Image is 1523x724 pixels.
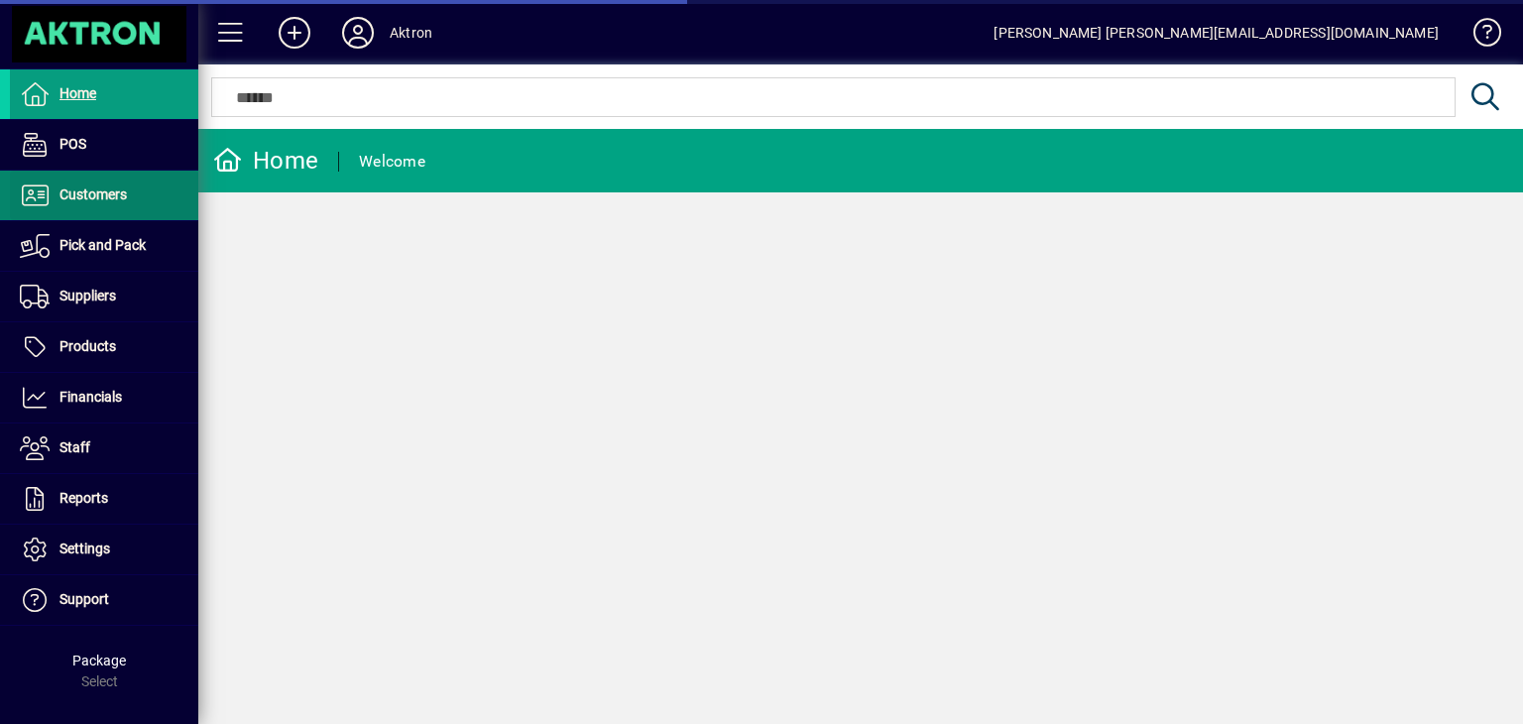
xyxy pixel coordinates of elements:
[59,288,116,303] span: Suppliers
[390,17,432,49] div: Aktron
[10,474,198,524] a: Reports
[10,525,198,574] a: Settings
[59,591,109,607] span: Support
[59,136,86,152] span: POS
[72,653,126,668] span: Package
[59,389,122,405] span: Financials
[10,423,198,473] a: Staff
[10,171,198,220] a: Customers
[1459,4,1498,68] a: Knowledge Base
[10,373,198,422] a: Financials
[326,15,390,51] button: Profile
[10,221,198,271] a: Pick and Pack
[59,439,90,455] span: Staff
[10,322,198,372] a: Products
[10,272,198,321] a: Suppliers
[59,186,127,202] span: Customers
[10,575,198,625] a: Support
[10,120,198,170] a: POS
[359,146,425,178] div: Welcome
[213,145,318,177] div: Home
[994,17,1439,49] div: [PERSON_NAME] [PERSON_NAME][EMAIL_ADDRESS][DOMAIN_NAME]
[59,85,96,101] span: Home
[263,15,326,51] button: Add
[59,490,108,506] span: Reports
[59,237,146,253] span: Pick and Pack
[59,338,116,354] span: Products
[59,541,110,556] span: Settings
